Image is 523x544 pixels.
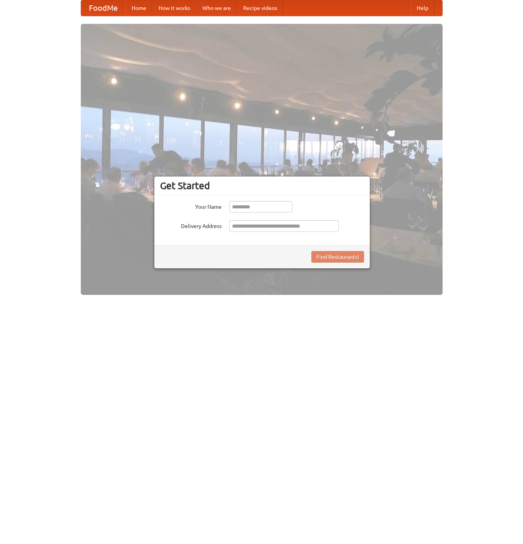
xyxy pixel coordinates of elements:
[125,0,152,16] a: Home
[160,220,222,230] label: Delivery Address
[411,0,434,16] a: Help
[152,0,196,16] a: How it works
[160,201,222,211] label: Your Name
[196,0,237,16] a: Who we are
[237,0,283,16] a: Recipe videos
[81,0,125,16] a: FoodMe
[311,251,364,263] button: Find Restaurants!
[160,180,364,191] h3: Get Started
